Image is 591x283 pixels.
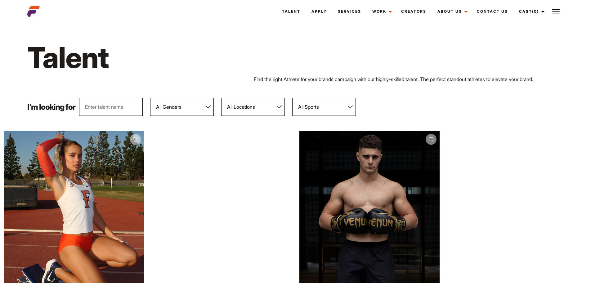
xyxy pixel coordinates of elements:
[27,40,337,75] h1: Talent
[254,75,563,83] p: Find the right Athlete for your brands campaign with our highly-skilled talent. The perfect stand...
[27,5,40,18] img: cropped-aefm-brand-fav-22-square.png
[79,98,143,116] input: Enter talent name
[27,103,75,111] p: I'm looking for
[367,3,396,20] a: Work
[552,8,560,16] img: Burger icon
[513,3,548,20] a: Cast(0)
[276,3,306,20] a: Talent
[332,3,367,20] a: Services
[396,3,432,20] a: Creators
[306,3,332,20] a: Apply
[432,3,471,20] a: About Us
[471,3,513,20] a: Contact Us
[532,9,539,14] span: (0)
